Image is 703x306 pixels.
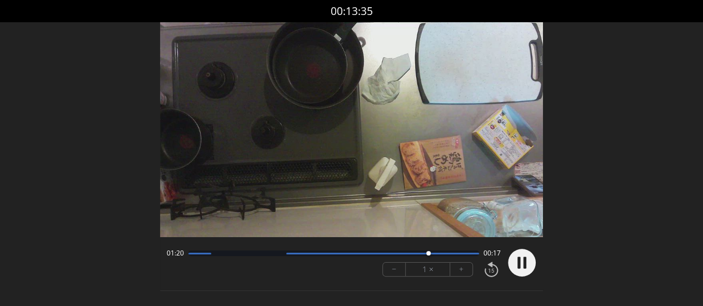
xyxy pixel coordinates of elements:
a: 00:13:35 [331,3,373,19]
button: + [450,263,472,276]
span: 00:17 [483,249,501,258]
button: − [383,263,406,276]
span: 01:20 [167,249,184,258]
div: 1 × [406,263,450,276]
